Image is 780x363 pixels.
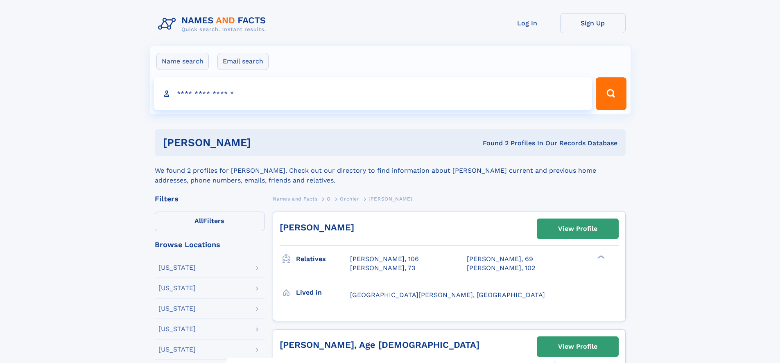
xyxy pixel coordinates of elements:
button: Search Button [596,77,626,110]
a: View Profile [537,337,618,356]
a: [PERSON_NAME], 102 [467,264,535,273]
span: [PERSON_NAME] [369,196,412,202]
span: Orchier [340,196,359,202]
a: O [327,194,331,204]
a: View Profile [537,219,618,239]
div: [US_STATE] [158,285,196,291]
div: View Profile [558,219,597,238]
div: We found 2 profiles for [PERSON_NAME]. Check out our directory to find information about [PERSON_... [155,156,626,185]
div: [US_STATE] [158,305,196,312]
a: [PERSON_NAME], 106 [350,255,419,264]
div: [US_STATE] [158,264,196,271]
a: [PERSON_NAME], Age [DEMOGRAPHIC_DATA] [280,340,479,350]
h3: Lived in [296,286,350,300]
label: Name search [156,53,209,70]
label: Filters [155,212,265,231]
h1: [PERSON_NAME] [163,138,367,148]
span: [GEOGRAPHIC_DATA][PERSON_NAME], [GEOGRAPHIC_DATA] [350,291,545,299]
div: Found 2 Profiles In Our Records Database [367,139,617,148]
a: Log In [495,13,560,33]
a: Sign Up [560,13,626,33]
img: Logo Names and Facts [155,13,273,35]
a: Names and Facts [273,194,318,204]
a: [PERSON_NAME] [280,222,354,232]
a: [PERSON_NAME], 69 [467,255,533,264]
span: O [327,196,331,202]
a: [PERSON_NAME], 73 [350,264,415,273]
div: [US_STATE] [158,326,196,332]
div: Filters [155,195,265,203]
div: View Profile [558,337,597,356]
div: [US_STATE] [158,346,196,353]
div: Browse Locations [155,241,265,248]
div: ❯ [595,255,605,260]
input: search input [154,77,592,110]
span: All [194,217,203,225]
a: Orchier [340,194,359,204]
label: Email search [217,53,269,70]
h3: Relatives [296,252,350,266]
